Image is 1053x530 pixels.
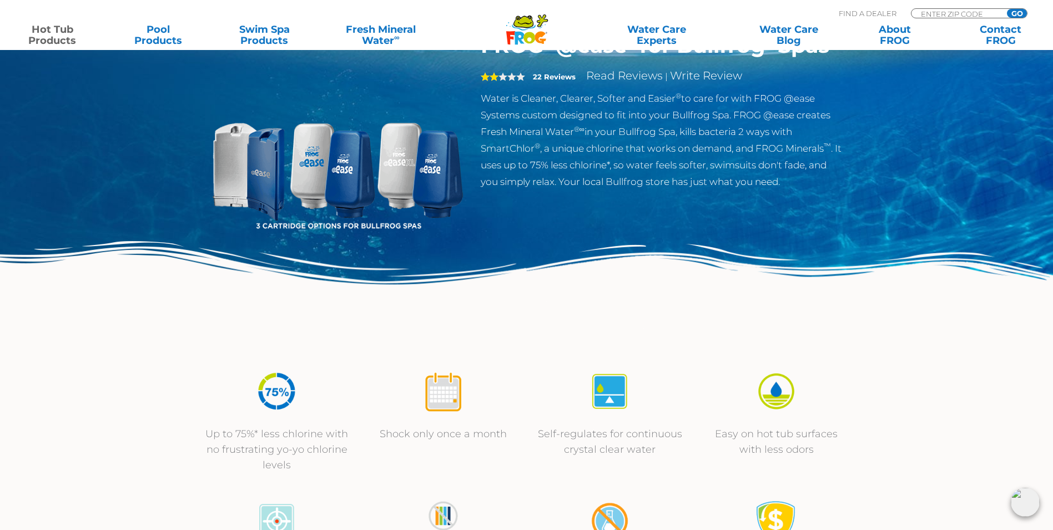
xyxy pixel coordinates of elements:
[535,142,540,150] sup: ®
[590,24,724,46] a: Water CareExperts
[394,33,400,42] sup: ∞
[481,72,498,81] span: 2
[422,371,464,412] img: icon-atease-shock-once
[117,24,200,46] a: PoolProducts
[959,24,1042,46] a: ContactFROG
[371,426,516,442] p: Shock only once a month
[704,426,849,457] p: Easy on hot tub surfaces with less odors
[824,142,831,150] sup: ™
[586,69,663,82] a: Read Reviews
[589,371,631,412] img: icon-atease-self-regulates
[839,8,896,18] p: Find A Dealer
[853,24,936,46] a: AboutFROG
[538,426,682,457] p: Self-regulates for continuous crystal clear water
[665,71,668,82] span: |
[920,9,995,18] input: Zip Code Form
[747,24,830,46] a: Water CareBlog
[574,125,585,133] sup: ®∞
[329,24,432,46] a: Fresh MineralWater∞
[676,92,681,100] sup: ®
[1007,9,1027,18] input: GO
[533,72,576,81] strong: 22 Reviews
[755,371,797,412] img: icon-atease-easy-on
[11,24,94,46] a: Hot TubProducts
[223,24,306,46] a: Swim SpaProducts
[670,69,742,82] a: Write Review
[256,371,298,412] img: icon-atease-75percent-less
[210,33,465,287] img: bullfrog-product-hero.png
[205,426,349,473] p: Up to 75%* less chlorine with no frustrating yo-yo chlorine levels
[481,90,843,190] p: Water is Cleaner, Clearer, Softer and Easier to care for with FROG @ease Systems custom designed ...
[1011,488,1040,517] img: openIcon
